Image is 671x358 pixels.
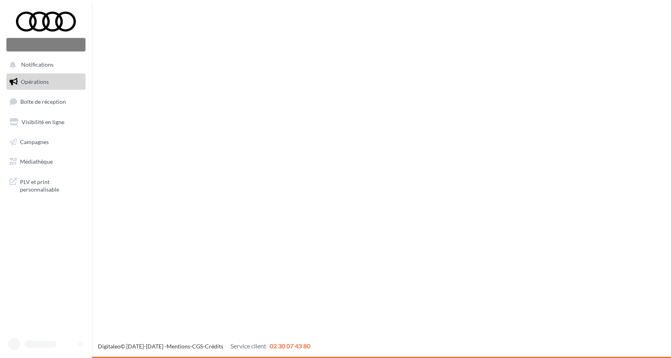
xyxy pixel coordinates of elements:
[20,138,49,145] span: Campagnes
[20,176,82,194] span: PLV et print personnalisable
[192,343,203,350] a: CGS
[21,61,54,68] span: Notifications
[5,153,87,170] a: Médiathèque
[98,343,310,350] span: © [DATE]-[DATE] - - -
[5,134,87,150] a: Campagnes
[20,98,66,105] span: Boîte de réception
[98,343,121,350] a: Digitaleo
[167,343,190,350] a: Mentions
[230,342,266,350] span: Service client
[6,38,85,51] div: Nouvelle campagne
[5,93,87,110] a: Boîte de réception
[5,73,87,90] a: Opérations
[205,343,223,350] a: Crédits
[270,342,310,350] span: 02 30 07 43 80
[22,119,64,125] span: Visibilité en ligne
[20,158,53,165] span: Médiathèque
[21,78,49,85] span: Opérations
[5,114,87,131] a: Visibilité en ligne
[5,173,87,197] a: PLV et print personnalisable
